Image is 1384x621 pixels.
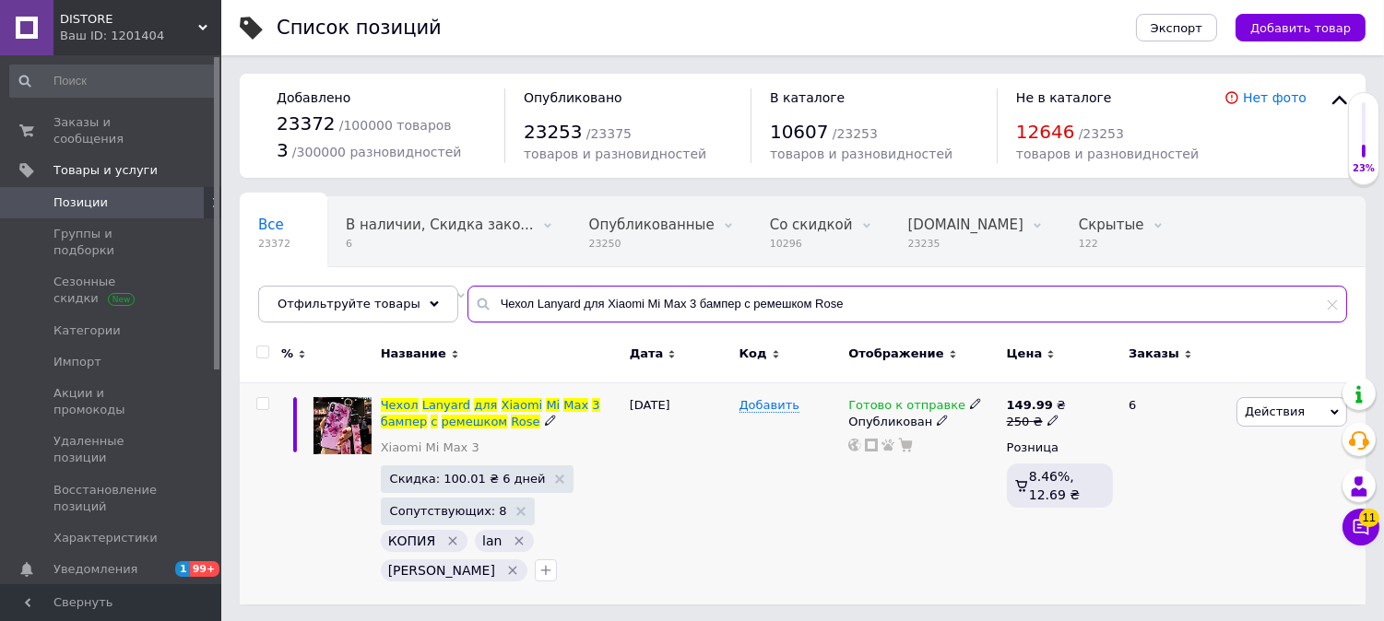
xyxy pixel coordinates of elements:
[1359,508,1379,526] span: 11
[388,563,495,578] span: [PERSON_NAME]
[1007,397,1066,414] div: ₴
[258,287,447,303] span: Не указан производитель
[53,194,108,211] span: Позиции
[277,139,289,161] span: 3
[505,563,520,578] svg: Удалить метку
[1243,90,1307,105] a: Нет фото
[1343,509,1379,545] button: Чат с покупателем11
[770,146,952,161] span: товаров и разновидностей
[482,533,502,548] span: lan
[563,398,588,412] span: Max
[1136,14,1217,41] button: Экспорт
[589,217,715,233] span: Опубликованные
[292,145,462,159] span: / 300000 разновидностей
[277,18,442,38] div: Список позиций
[1016,121,1075,143] span: 12646
[1250,21,1351,35] span: Добавить товар
[1236,14,1366,41] button: Добавить товар
[175,561,190,577] span: 1
[770,121,829,143] span: 10607
[502,398,543,412] span: Xiaomi
[1118,382,1232,604] div: 6
[625,382,735,604] div: [DATE]
[346,217,534,233] span: В наличии, Скидка зако...
[339,118,452,133] span: / 100000 товаров
[381,415,428,428] span: бампер
[512,533,526,548] svg: Удалить метку
[53,482,171,515] span: Восстановление позиций
[770,90,845,105] span: В каталоге
[1151,21,1202,35] span: Экспорт
[1079,217,1144,233] span: Скрытые
[592,398,599,412] span: 3
[524,90,622,105] span: Опубликовано
[1029,469,1080,502] span: 8.46%, 12.69 ₴
[9,64,218,98] input: Поиск
[60,11,198,28] span: DISTORE
[390,473,546,485] span: Скидка: 100.01 ₴ 6 дней
[1079,237,1144,251] span: 122
[1016,90,1112,105] span: Не в каталоге
[53,433,171,466] span: Удаленные позиции
[1349,162,1378,175] div: 23%
[770,217,853,233] span: Со скидкой
[589,237,715,251] span: 23250
[53,322,121,339] span: Категории
[381,398,419,412] span: Чехол
[381,398,600,428] a: ЧехолLanyardдляXiaomiMiMax3бамперсремешкомRose
[390,505,507,517] span: Сопутствующих: 8
[833,126,878,141] span: / 23253
[381,346,446,362] span: Название
[277,90,350,105] span: Добавлено
[53,114,171,147] span: Заказы и сообщения
[1007,439,1113,456] div: Розница
[848,414,997,430] div: Опубликован
[1129,346,1179,362] span: Заказы
[327,197,571,267] div: В наличии, Скидка закончилась, Опубликованные
[908,237,1023,251] span: 23235
[1007,414,1066,430] div: 250 ₴
[442,415,508,428] span: ремешком
[346,237,534,251] span: 6
[381,439,479,456] a: Xiaomi Mi Max 3
[53,162,158,179] span: Товары и услуги
[908,217,1023,233] span: [DOMAIN_NAME]
[546,398,560,412] span: Mi
[53,354,101,370] span: Импорт
[445,533,460,548] svg: Удалить метку
[53,274,171,307] span: Сезонные скидки
[1007,346,1043,362] span: Цена
[53,226,171,259] span: Группы и подборки
[739,346,767,362] span: Код
[60,28,221,44] div: Ваш ID: 1201404
[770,237,853,251] span: 10296
[1245,404,1305,418] span: Действия
[511,415,539,428] span: Rose
[190,561,220,577] span: 99+
[524,146,706,161] span: товаров и разновидностей
[258,217,284,233] span: Все
[53,385,171,418] span: Акции и промокоды
[848,398,965,417] span: Готово к отправке
[524,121,583,143] span: 23253
[277,112,336,135] span: 23372
[258,237,290,251] span: 23372
[388,533,436,548] span: КОПИЯ
[474,398,497,412] span: для
[467,286,1347,322] input: Поиск по названию позиции, артикулу и поисковым запросам
[422,398,470,412] span: Lanyard
[313,397,372,455] img: Чехол Lanyard для Xiaomi Mi Max 3 бампер с ремешком Rose
[1079,126,1124,141] span: / 23253
[281,346,293,362] span: %
[586,126,632,141] span: / 23375
[53,561,137,578] span: Уведомления
[739,398,799,413] span: Добавить
[630,346,664,362] span: Дата
[431,415,437,428] span: с
[1016,146,1199,161] span: товаров и разновидностей
[1007,398,1053,412] b: 149.99
[53,530,158,546] span: Характеристики
[848,346,943,362] span: Отображение
[278,297,420,310] span: Отфильтруйте товары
